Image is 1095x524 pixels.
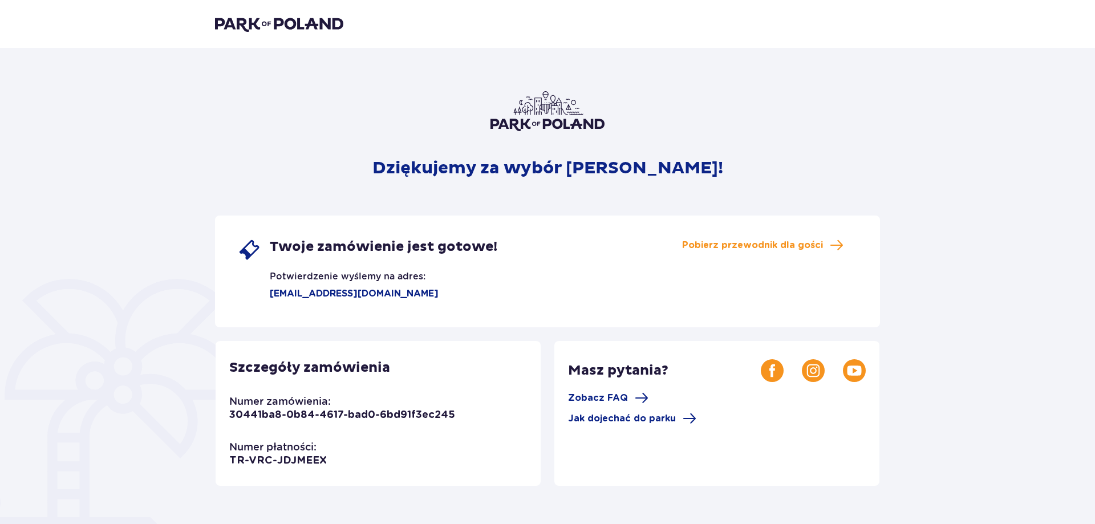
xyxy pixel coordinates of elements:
[490,91,605,131] img: Park of Poland logo
[270,238,497,255] span: Twoje zamówienie jest gotowe!
[238,238,261,261] img: single ticket icon
[761,359,784,382] img: Facebook
[229,454,327,468] p: TR-VRC-JDJMEEX
[682,238,843,252] a: Pobierz przewodnik dla gości
[802,359,825,382] img: Instagram
[229,395,331,408] p: Numer zamówienia:
[568,412,676,425] span: Jak dojechać do parku
[568,391,648,405] a: Zobacz FAQ
[229,359,390,376] p: Szczegóły zamówienia
[568,362,761,379] p: Masz pytania?
[229,408,455,422] p: 30441ba8-0b84-4617-bad0-6bd91f3ec245
[238,287,439,300] p: [EMAIL_ADDRESS][DOMAIN_NAME]
[682,239,823,251] span: Pobierz przewodnik dla gości
[568,392,628,404] span: Zobacz FAQ
[238,261,425,283] p: Potwierdzenie wyślemy na adres:
[215,16,343,32] img: Park of Poland logo
[229,440,317,454] p: Numer płatności:
[372,157,723,179] p: Dziękujemy za wybór [PERSON_NAME]!
[843,359,866,382] img: Youtube
[568,412,696,425] a: Jak dojechać do parku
